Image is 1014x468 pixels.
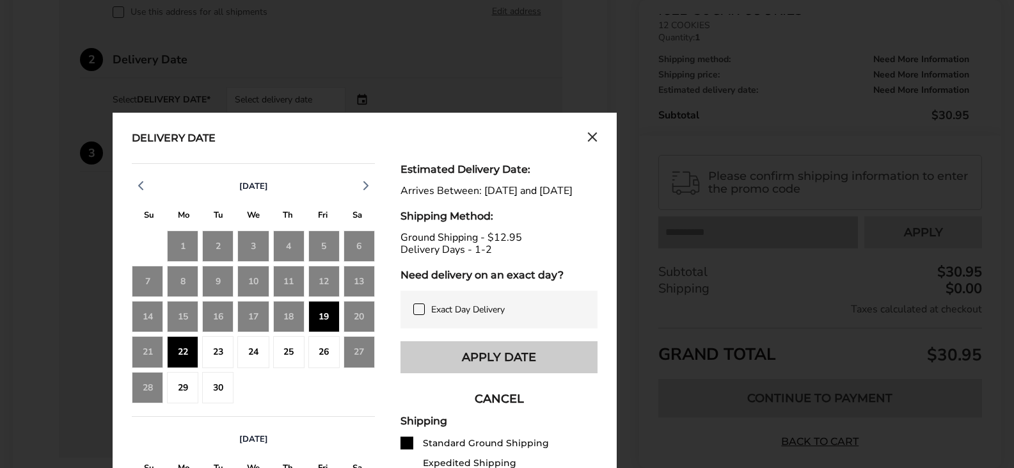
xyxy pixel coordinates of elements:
[340,207,375,227] div: S
[400,210,598,222] div: Shipping Method:
[132,207,166,227] div: S
[400,269,598,281] div: Need delivery on an exact day?
[400,341,598,373] button: Apply Date
[236,207,271,227] div: W
[400,232,598,256] div: Ground Shipping - $12.95 Delivery Days - 1-2
[234,433,273,445] button: [DATE]
[234,181,273,192] button: [DATE]
[202,207,236,227] div: T
[423,437,549,449] div: Standard Ground Shipping
[400,415,598,427] div: Shipping
[587,132,598,146] button: Close calendar
[305,207,340,227] div: F
[132,132,216,146] div: Delivery Date
[400,383,598,415] button: CANCEL
[166,207,201,227] div: M
[239,181,268,192] span: [DATE]
[431,303,505,316] span: Exact Day Delivery
[239,433,268,445] span: [DATE]
[271,207,305,227] div: T
[400,163,598,175] div: Estimated Delivery Date:
[400,185,598,197] div: Arrives Between: [DATE] and [DATE]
